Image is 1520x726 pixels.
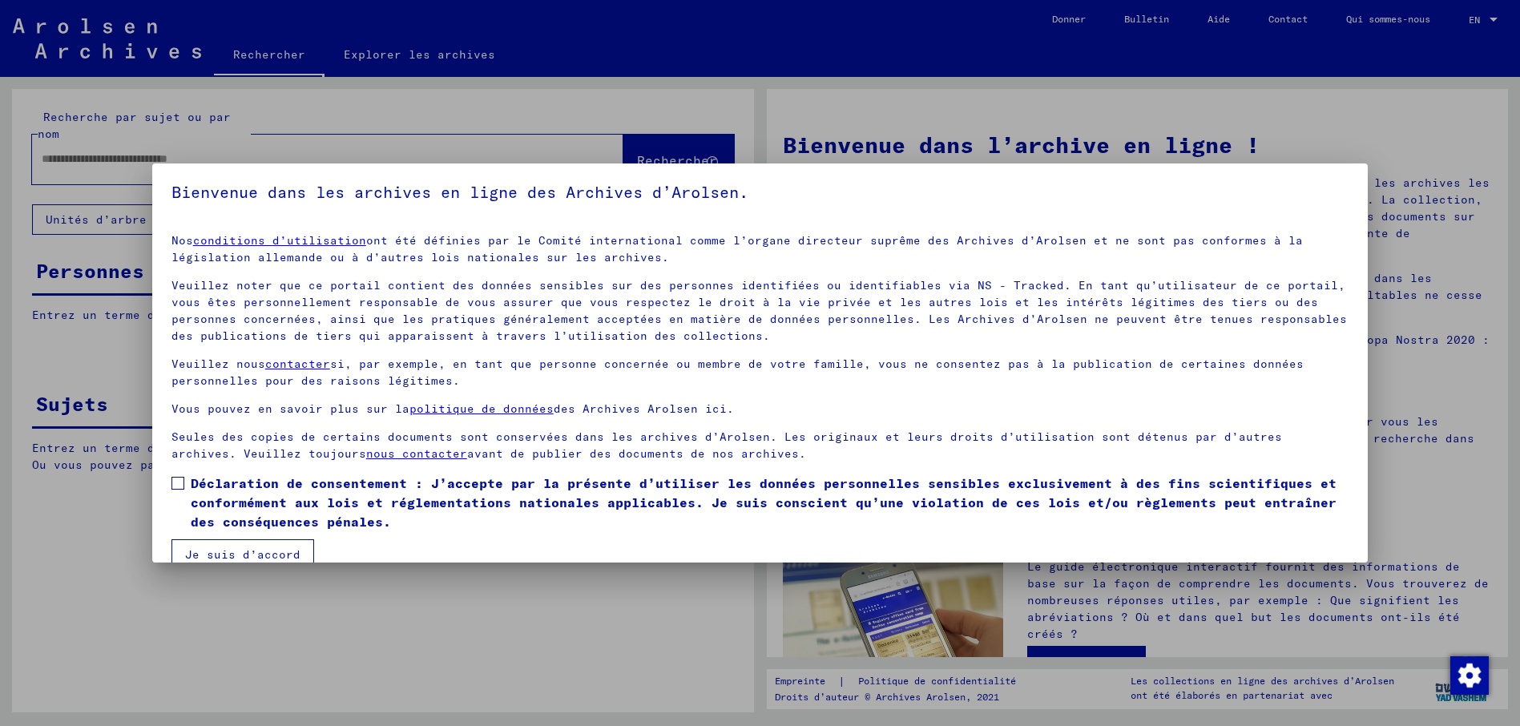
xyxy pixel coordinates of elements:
[366,446,467,461] a: nous contacter
[265,357,330,371] a: contacter
[191,475,1337,530] font: Déclaration de consentement : J’accepte par la présente d’utiliser les données personnelles sensi...
[171,179,1349,205] h5: Bienvenue dans les archives en ligne des Archives d’Arolsen.
[171,401,1349,417] p: Vous pouvez en savoir plus sur la des Archives Arolsen ici.
[409,401,554,416] a: politique de données
[171,232,1349,266] p: Nos ont été définies par le Comité international comme l’organe directeur suprême des Archives d’...
[171,356,1349,389] p: Veuillez nous si, par exemple, en tant que personne concernée ou membre de votre famille, vous ne...
[1450,656,1489,695] img: Modifier le consentement
[171,277,1349,345] p: Veuillez noter que ce portail contient des données sensibles sur des personnes identifiées ou ide...
[193,233,366,248] a: conditions d’utilisation
[1449,655,1488,694] div: Modifier le consentement
[171,429,1349,462] p: Seules des copies de certains documents sont conservées dans les archives d’Arolsen. Les originau...
[171,539,314,570] button: Je suis d’accord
